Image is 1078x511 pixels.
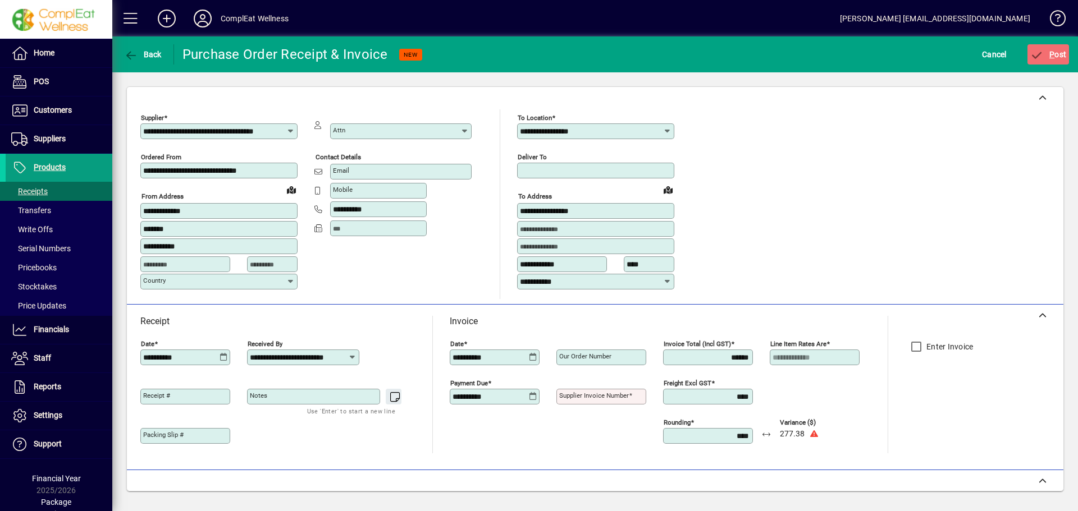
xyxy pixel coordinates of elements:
mat-hint: Use 'Enter' to start a new line [307,404,395,417]
span: Staff [34,353,51,362]
a: Transfers [6,201,112,220]
mat-label: Date [141,340,154,348]
mat-label: Country [143,277,166,284]
a: POS [6,68,112,96]
span: Financial Year [32,474,81,483]
mat-label: Received by [248,340,282,348]
mat-label: Attn [333,126,345,134]
mat-label: To location [518,114,552,122]
mat-label: Date [450,340,464,348]
a: Write Offs [6,220,112,239]
span: P [1049,50,1054,59]
a: Reports [6,373,112,401]
mat-label: Rounding [664,418,691,426]
mat-label: Deliver To [518,153,547,161]
a: View on map [282,181,300,199]
a: Pricebooks [6,258,112,277]
mat-label: Ordered from [141,153,181,161]
span: Stocktakes [11,282,57,291]
mat-label: Invoice Total (incl GST) [664,340,731,348]
mat-label: Supplier invoice number [559,392,629,399]
mat-label: Line item rates are [770,340,826,348]
button: Profile [185,8,221,29]
div: [PERSON_NAME] [EMAIL_ADDRESS][DOMAIN_NAME] [840,10,1030,27]
span: Reports [34,382,61,391]
span: Price Updates [11,301,66,310]
span: Receipts [11,187,48,196]
a: View on map [659,181,677,199]
a: Stocktakes [6,277,112,296]
span: Support [34,439,62,448]
app-page-header-button: Back [112,44,174,65]
mat-label: Supplier [141,114,164,122]
a: Staff [6,344,112,372]
mat-label: Freight excl GST [664,379,711,387]
a: Home [6,39,112,67]
span: Settings [34,411,62,420]
span: Transfers [11,206,51,215]
span: ost [1030,50,1067,59]
span: Products [34,163,66,172]
span: Customers [34,105,72,114]
a: Support [6,430,112,458]
mat-label: Packing Slip # [143,431,184,439]
mat-label: Payment due [450,379,488,387]
a: Settings [6,402,112,430]
span: Back [124,50,162,59]
button: Cancel [979,44,1010,65]
span: Serial Numbers [11,244,71,253]
label: Enter Invoice [924,341,973,352]
span: Package [41,498,71,507]
mat-label: Notes [250,392,267,399]
mat-label: Receipt # [143,392,170,399]
a: Price Updates [6,296,112,315]
button: Post [1027,44,1070,65]
a: Suppliers [6,125,112,153]
span: 277.38 [780,430,805,439]
a: Customers [6,96,112,125]
div: ComplEat Wellness [221,10,289,27]
mat-label: Our order number [559,352,611,360]
a: Financials [6,316,112,344]
span: Write Offs [11,225,53,234]
span: NEW [404,51,418,58]
span: Financials [34,325,69,334]
span: Variance ($) [780,419,847,426]
mat-label: Mobile [333,186,353,194]
a: Knowledge Base [1042,2,1064,39]
span: Pricebooks [11,263,57,272]
span: POS [34,77,49,86]
a: Serial Numbers [6,239,112,258]
mat-label: Email [333,167,349,174]
span: Suppliers [34,134,66,143]
div: Purchase Order Receipt & Invoice [182,45,388,63]
button: Back [121,44,165,65]
span: Home [34,48,54,57]
a: Receipts [6,182,112,201]
button: Add [149,8,185,29]
span: Cancel [982,45,1007,63]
